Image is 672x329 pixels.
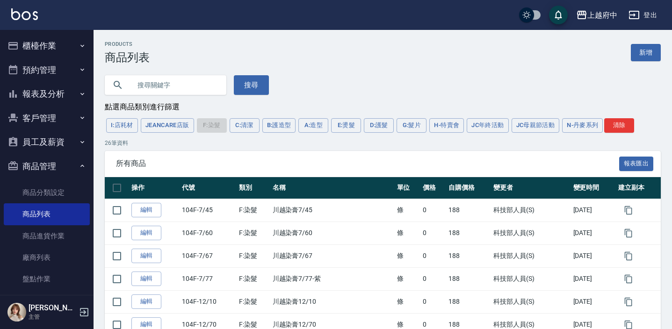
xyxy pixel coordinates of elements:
[491,267,571,290] td: 科技部人員(S)
[180,267,237,290] td: 104F-7/77
[270,177,395,199] th: 名稱
[4,247,90,268] a: 廠商列表
[129,177,180,199] th: 操作
[491,290,571,313] td: 科技部人員(S)
[4,293,90,318] button: 行銷工具
[237,199,270,222] td: F:染髮
[446,244,491,267] td: 188
[234,75,269,95] button: 搜尋
[429,118,464,133] button: H-特賣會
[270,267,395,290] td: 川越染膏7/77-紫
[420,177,446,199] th: 價格
[270,244,395,267] td: 川越染膏7/67
[270,290,395,313] td: 川越染膏12/10
[262,118,296,133] button: B:護造型
[131,272,161,286] a: 編輯
[364,118,394,133] button: D:護髮
[131,203,161,217] a: 編輯
[4,34,90,58] button: 櫃檯作業
[180,244,237,267] td: 104F-7/67
[270,199,395,222] td: 川越染膏7/45
[4,268,90,290] a: 盤點作業
[105,51,150,64] h3: 商品列表
[420,244,446,267] td: 0
[562,118,603,133] button: N-丹麥系列
[446,222,491,244] td: 188
[4,225,90,247] a: 商品進貨作業
[131,249,161,263] a: 編輯
[237,177,270,199] th: 類別
[467,118,508,133] button: JC年終活動
[571,290,616,313] td: [DATE]
[116,159,619,168] span: 所有商品
[270,222,395,244] td: 川越染膏7/60
[180,290,237,313] td: 104F-12/10
[105,41,150,47] h2: Products
[395,290,420,313] td: 條
[4,182,90,203] a: 商品分類設定
[631,44,661,61] a: 新增
[131,294,161,309] a: 編輯
[4,154,90,179] button: 商品管理
[619,159,654,168] a: 報表匯出
[4,82,90,106] button: 報表及分析
[571,244,616,267] td: [DATE]
[4,130,90,154] button: 員工及薪資
[180,199,237,222] td: 104F-7/45
[587,9,617,21] div: 上越府中
[420,199,446,222] td: 0
[395,267,420,290] td: 條
[571,222,616,244] td: [DATE]
[106,118,138,133] button: I:店耗材
[237,244,270,267] td: F:染髮
[131,226,161,240] a: 編輯
[4,58,90,82] button: 預約管理
[395,244,420,267] td: 條
[131,72,219,98] input: 搜尋關鍵字
[4,106,90,130] button: 客戶管理
[446,290,491,313] td: 188
[604,118,634,133] button: 清除
[331,118,361,133] button: E:燙髮
[105,102,661,112] div: 點選商品類別進行篩選
[446,177,491,199] th: 自購價格
[549,6,568,24] button: save
[571,199,616,222] td: [DATE]
[512,118,560,133] button: JC母親節活動
[397,118,426,133] button: G:髮片
[571,267,616,290] td: [DATE]
[491,199,571,222] td: 科技部人員(S)
[237,222,270,244] td: F:染髮
[230,118,260,133] button: C:清潔
[571,177,616,199] th: 變更時間
[420,290,446,313] td: 0
[446,267,491,290] td: 188
[420,222,446,244] td: 0
[298,118,328,133] button: A:造型
[491,177,571,199] th: 變更者
[237,267,270,290] td: F:染髮
[237,290,270,313] td: F:染髮
[29,303,76,313] h5: [PERSON_NAME]
[180,222,237,244] td: 104F-7/60
[180,177,237,199] th: 代號
[7,303,26,322] img: Person
[395,199,420,222] td: 條
[395,222,420,244] td: 條
[395,177,420,199] th: 單位
[141,118,194,133] button: JeanCare店販
[446,199,491,222] td: 188
[420,267,446,290] td: 0
[491,222,571,244] td: 科技部人員(S)
[491,244,571,267] td: 科技部人員(S)
[616,177,661,199] th: 建立副本
[29,313,76,321] p: 主管
[625,7,661,24] button: 登出
[619,157,654,171] button: 報表匯出
[572,6,621,25] button: 上越府中
[105,139,661,147] p: 26 筆資料
[4,203,90,225] a: 商品列表
[11,8,38,20] img: Logo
